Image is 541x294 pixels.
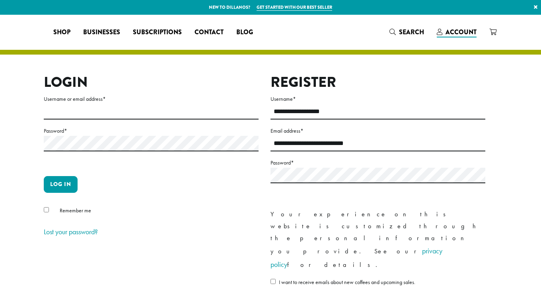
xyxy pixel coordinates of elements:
[383,25,430,39] a: Search
[60,207,91,214] span: Remember me
[270,158,485,168] label: Password
[195,27,224,37] span: Contact
[279,278,415,286] span: I want to receive emails about new coffees and upcoming sales.
[270,94,485,104] label: Username
[44,176,78,193] button: Log in
[270,126,485,136] label: Email address
[133,27,182,37] span: Subscriptions
[270,279,276,284] input: I want to receive emails about new coffees and upcoming sales.
[44,74,259,91] h2: Login
[399,27,424,37] span: Search
[44,94,259,104] label: Username or email address
[83,27,120,37] span: Businesses
[270,246,442,269] a: privacy policy
[53,27,70,37] span: Shop
[44,227,98,236] a: Lost your password?
[270,74,485,91] h2: Register
[257,4,332,11] a: Get started with our best seller
[236,27,253,37] span: Blog
[47,26,77,39] a: Shop
[44,126,259,136] label: Password
[270,208,485,271] p: Your experience on this website is customized through the personal information you provide. See o...
[446,27,477,37] span: Account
